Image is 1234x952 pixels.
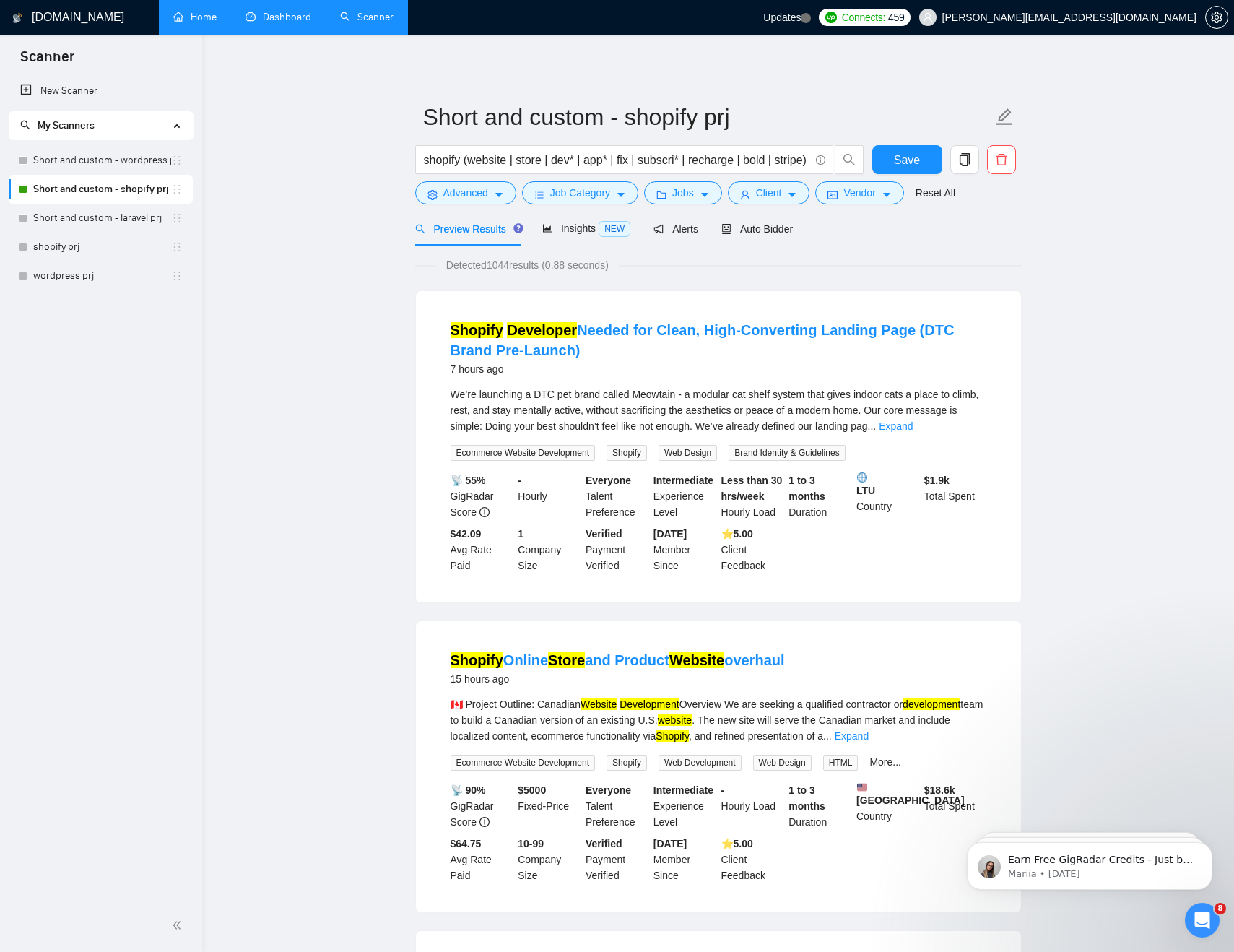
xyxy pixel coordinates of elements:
[857,782,867,792] img: 🇺🇸
[33,261,171,290] a: wordpress prj
[451,360,986,378] div: 7 hours ago
[518,784,546,796] b: $ 5000
[451,838,482,849] b: $64.75
[451,322,503,338] mark: Shopify
[853,472,921,520] div: Country
[534,189,544,200] span: bars
[721,475,783,502] b: Less than 30 hrs/week
[651,782,718,830] div: Experience Level
[451,696,986,744] div: 🇨🇦 Project Outline: Canadian Overview We are seeking a qualified contractor or team to build a Ca...
[451,445,596,461] span: Ecommerce Website Development
[916,185,955,201] a: Reset All
[788,475,825,502] b: 1 to 3 months
[599,221,630,237] span: NEW
[672,185,694,201] span: Jobs
[823,730,832,742] span: ...
[424,151,809,169] input: Search Freelance Jobs...
[868,420,877,432] span: ...
[451,652,785,668] a: ShopifyOnlineStoreand ProductWebsiteoverhaul
[548,652,585,668] mark: Store
[825,12,837,23] img: upwork-logo.png
[494,189,504,200] span: caret-down
[653,528,687,540] b: [DATE]
[843,185,875,201] span: Vendor
[653,224,664,234] span: notification
[835,730,869,742] a: Expand
[9,261,193,290] li: wordpress prj
[921,782,989,830] div: Total Spent
[987,145,1016,174] button: delete
[1206,12,1228,23] span: setting
[171,155,183,166] span: holder
[448,782,516,830] div: GigRadar Score
[451,386,986,434] div: We’re launching a DTC pet brand called Meowtain - a modular cat shelf system that gives indoor ca...
[651,836,718,883] div: Member Since
[33,233,171,261] a: shopify prj
[451,670,785,688] div: 15 hours ago
[33,175,171,204] a: Short and custom - shopify prj
[171,241,183,253] span: holder
[721,223,793,235] span: Auto Bidder
[515,782,583,830] div: Fixed-Price
[518,475,521,486] b: -
[616,189,626,200] span: caret-down
[721,224,731,234] span: robot
[518,838,544,849] b: 10-99
[718,472,786,520] div: Hourly Load
[171,270,183,282] span: holder
[172,918,186,932] span: double-left
[659,445,717,461] span: Web Design
[479,817,490,827] span: info-circle
[995,108,1014,126] span: edit
[522,181,638,204] button: barsJob Categorycaret-down
[583,782,651,830] div: Talent Preference
[728,181,810,204] button: userClientcaret-down
[9,146,193,175] li: Short and custom - wordpress prj
[729,445,845,461] span: Brand Identity & Guidelines
[607,445,647,461] span: Shopify
[448,472,516,520] div: GigRadar Score
[823,755,859,771] span: HTML
[786,782,853,830] div: Duration
[888,9,904,25] span: 459
[586,784,631,796] b: Everyone
[788,784,825,812] b: 1 to 3 months
[451,528,482,540] b: $42.09
[721,784,725,796] b: -
[653,475,713,486] b: Intermediate
[856,782,965,806] b: [GEOGRAPHIC_DATA]
[856,472,918,496] b: LTU
[33,204,171,233] a: Short and custom - laravel prj
[853,782,921,830] div: Country
[586,475,631,486] b: Everyone
[581,698,617,710] mark: Website
[1215,903,1226,914] span: 8
[951,153,978,166] span: copy
[583,472,651,520] div: Talent Preference
[20,119,95,131] span: My Scanners
[787,189,797,200] span: caret-down
[718,526,786,574] div: Client Feedback
[171,183,183,195] span: holder
[923,12,933,22] span: user
[659,755,742,771] span: Web Development
[436,257,619,273] span: Detected 1044 results (0.88 seconds)
[550,185,610,201] span: Job Category
[815,181,903,204] button: idcardVendorcaret-down
[515,472,583,520] div: Hourly
[451,322,955,358] a: Shopify DeveloperNeeded for Clean, High-Converting Landing Page (DTC Brand Pre-Launch)
[427,189,438,200] span: setting
[583,526,651,574] div: Payment Verified
[718,836,786,883] div: Client Feedback
[740,189,750,200] span: user
[988,153,1015,166] span: delete
[842,9,885,25] span: Connects:
[12,7,22,30] img: logo
[515,836,583,883] div: Company Size
[9,175,193,204] li: Short and custom - shopify prj
[620,698,679,710] mark: Development
[669,652,724,668] mark: Website
[945,812,1234,913] iframe: Intercom notifications message
[653,838,687,849] b: [DATE]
